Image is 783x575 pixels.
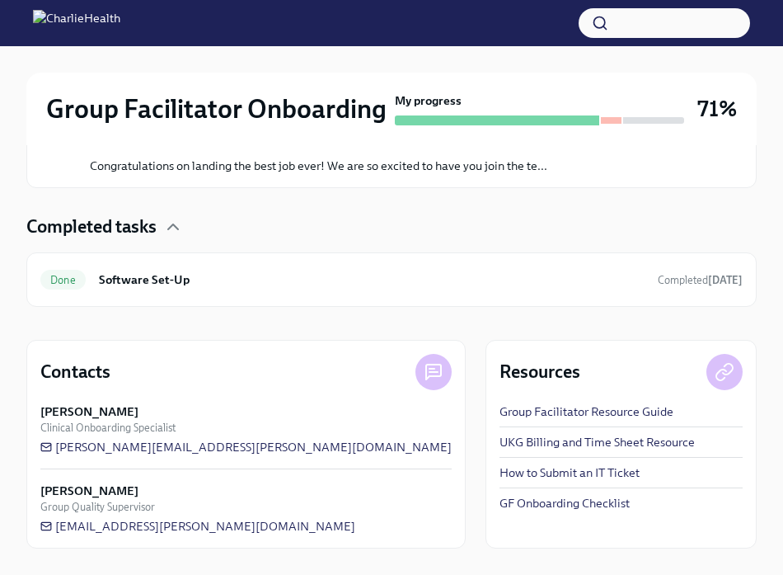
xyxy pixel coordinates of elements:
[40,499,155,515] span: Group Quality Supervisor
[40,420,176,436] span: Clinical Onboarding Specialist
[40,439,452,455] a: [PERSON_NAME][EMAIL_ADDRESS][PERSON_NAME][DOMAIN_NAME]
[90,158,547,174] p: Congratulations on landing the best job ever! We are so excited to have you join the te...
[40,274,86,286] span: Done
[499,495,630,511] a: GF Onboarding Checklist
[658,274,743,286] span: Completed
[40,266,743,293] a: DoneSoftware Set-UpCompleted[DATE]
[708,274,743,286] strong: [DATE]
[499,434,695,450] a: UKG Billing and Time Sheet Resource
[46,92,387,125] h2: Group Facilitator Onboarding
[395,92,462,109] strong: My progress
[40,483,138,499] strong: [PERSON_NAME]
[499,403,673,420] a: Group Facilitator Resource Guide
[26,214,157,239] h4: Completed tasks
[499,464,640,481] a: How to Submit an IT Ticket
[40,403,138,420] strong: [PERSON_NAME]
[33,10,120,36] img: CharlieHealth
[40,360,110,384] h4: Contacts
[499,360,580,384] h4: Resources
[99,271,645,289] h6: Software Set-Up
[697,94,737,124] h3: 71%
[40,518,355,535] a: [EMAIL_ADDRESS][PERSON_NAME][DOMAIN_NAME]
[658,272,743,288] span: September 13th, 2025 01:36
[26,214,757,239] div: Completed tasks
